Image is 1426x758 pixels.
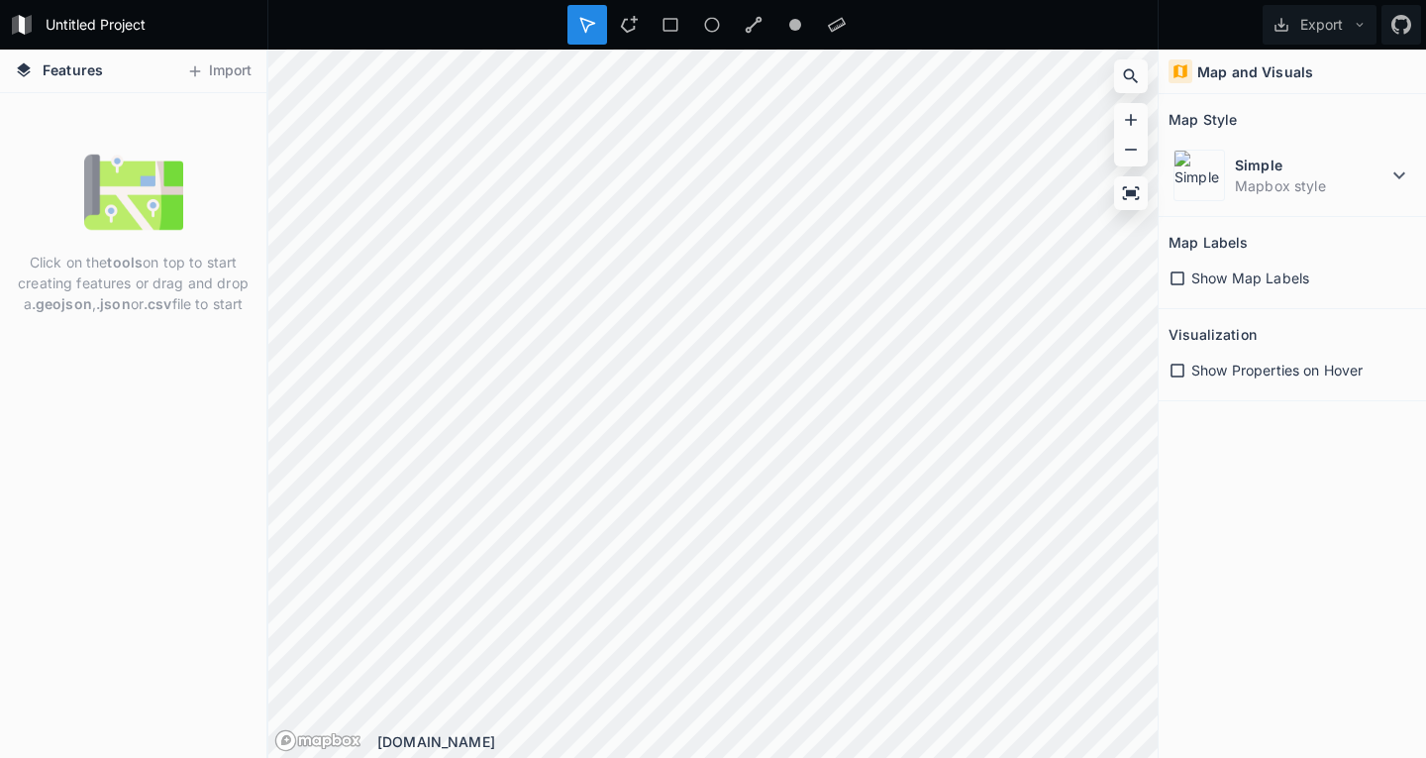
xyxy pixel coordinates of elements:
[1235,155,1387,175] dt: Simple
[1197,61,1313,82] h4: Map and Visuals
[144,295,172,312] strong: .csv
[1169,227,1248,258] h2: Map Labels
[84,143,183,242] img: empty
[1191,360,1363,380] span: Show Properties on Hover
[107,254,143,271] strong: tools
[1173,150,1225,201] img: Simple
[43,59,103,80] span: Features
[176,55,261,87] button: Import
[274,729,361,752] a: Mapbox logo
[1169,319,1257,350] h2: Visualization
[96,295,131,312] strong: .json
[377,731,1158,752] div: [DOMAIN_NAME]
[1263,5,1376,45] button: Export
[1191,268,1309,288] span: Show Map Labels
[1235,175,1387,196] dd: Mapbox style
[1169,104,1237,135] h2: Map Style
[32,295,92,312] strong: .geojson
[15,252,252,314] p: Click on the on top to start creating features or drag and drop a , or file to start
